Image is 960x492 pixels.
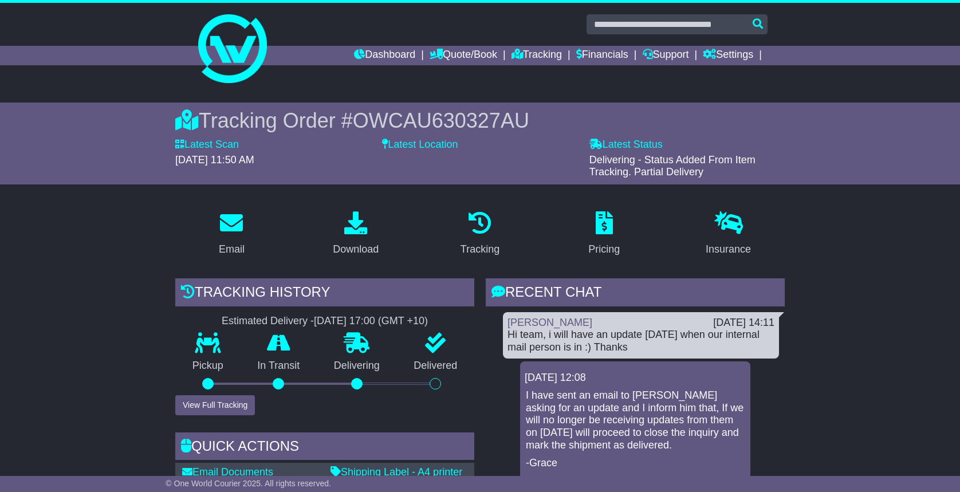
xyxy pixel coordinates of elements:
[175,432,474,463] div: Quick Actions
[706,242,751,257] div: Insurance
[703,46,753,65] a: Settings
[317,360,397,372] p: Delivering
[526,457,745,470] p: -Grace
[354,46,415,65] a: Dashboard
[698,207,758,261] a: Insurance
[333,242,379,257] div: Download
[589,154,756,178] span: Delivering - Status Added From Item Tracking. Partial Delivery
[175,108,785,133] div: Tracking Order #
[512,46,562,65] a: Tracking
[175,360,241,372] p: Pickup
[175,315,474,328] div: Estimated Delivery -
[175,139,239,151] label: Latest Scan
[589,139,663,151] label: Latest Status
[526,389,745,451] p: I have sent an email to [PERSON_NAME] asking for an update and I inform him that, If we will no l...
[525,372,746,384] div: [DATE] 12:08
[453,207,507,261] a: Tracking
[331,466,462,478] a: Shipping Label - A4 printer
[588,242,620,257] div: Pricing
[713,317,774,329] div: [DATE] 14:11
[166,479,331,488] span: © One World Courier 2025. All rights reserved.
[325,207,386,261] a: Download
[382,139,458,151] label: Latest Location
[219,242,245,257] div: Email
[507,317,592,328] a: [PERSON_NAME]
[507,329,774,353] div: Hi team, i will have an update [DATE] when our internal mail person is in :) Thanks
[486,278,785,309] div: RECENT CHAT
[643,46,689,65] a: Support
[397,360,475,372] p: Delivered
[175,154,254,166] span: [DATE] 11:50 AM
[430,46,497,65] a: Quote/Book
[175,395,255,415] button: View Full Tracking
[182,466,273,478] a: Email Documents
[241,360,317,372] p: In Transit
[314,315,428,328] div: [DATE] 17:00 (GMT +10)
[353,109,529,132] span: OWCAU630327AU
[581,207,627,261] a: Pricing
[175,278,474,309] div: Tracking history
[211,207,252,261] a: Email
[576,46,628,65] a: Financials
[461,242,499,257] div: Tracking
